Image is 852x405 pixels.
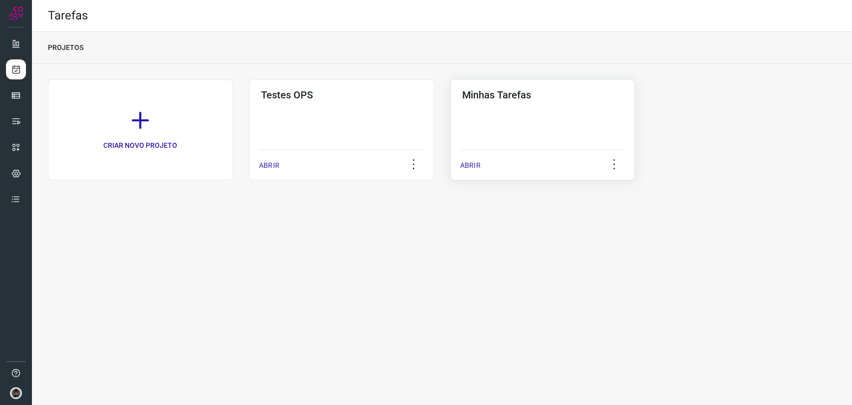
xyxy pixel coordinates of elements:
img: Logo [8,6,23,21]
p: CRIAR NOVO PROJETO [103,140,177,151]
h2: Tarefas [48,8,88,23]
p: ABRIR [460,160,481,171]
p: PROJETOS [48,42,83,53]
h3: Testes OPS [261,89,422,101]
h3: Minhas Tarefas [462,89,623,101]
img: d44150f10045ac5288e451a80f22ca79.png [10,387,22,399]
p: ABRIR [259,160,280,171]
